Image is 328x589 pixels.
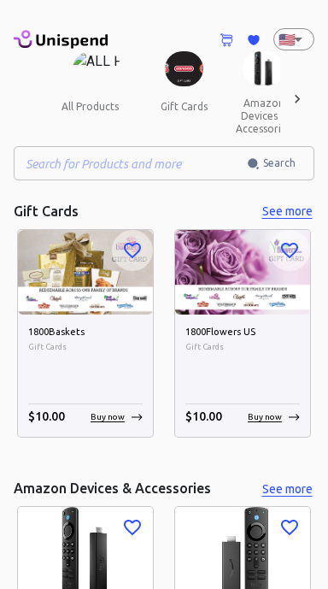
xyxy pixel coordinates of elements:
span: Gift Cards [28,340,143,354]
div: 🇺🇸 [273,28,314,50]
h5: Amazon Devices & Accessories [14,480,211,498]
h5: Gift Cards [14,203,79,221]
img: Amazon Devices & Accessories [243,51,284,86]
button: amazon devices & accessories [222,86,305,145]
img: ALL PRODUCTS [73,51,121,86]
input: Search for Products and more [14,146,247,180]
span: Gift Cards [185,340,300,354]
p: 🇺🇸 [278,29,287,50]
span: $ 10.00 [185,409,222,423]
img: 1800Baskets image [18,230,153,315]
span: $ 10.00 [28,409,65,423]
img: 1800Flowers US image [175,230,310,315]
h6: 1800Flowers US [185,325,300,340]
span: Search [263,155,296,172]
img: Gift Cards [165,51,203,86]
button: See more [260,201,314,222]
h6: 1800Baskets [28,325,143,340]
button: gift cards [145,86,222,127]
p: Buy now [91,410,125,423]
button: See more [260,479,314,500]
p: Buy now [248,410,282,423]
button: all products [48,86,132,127]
